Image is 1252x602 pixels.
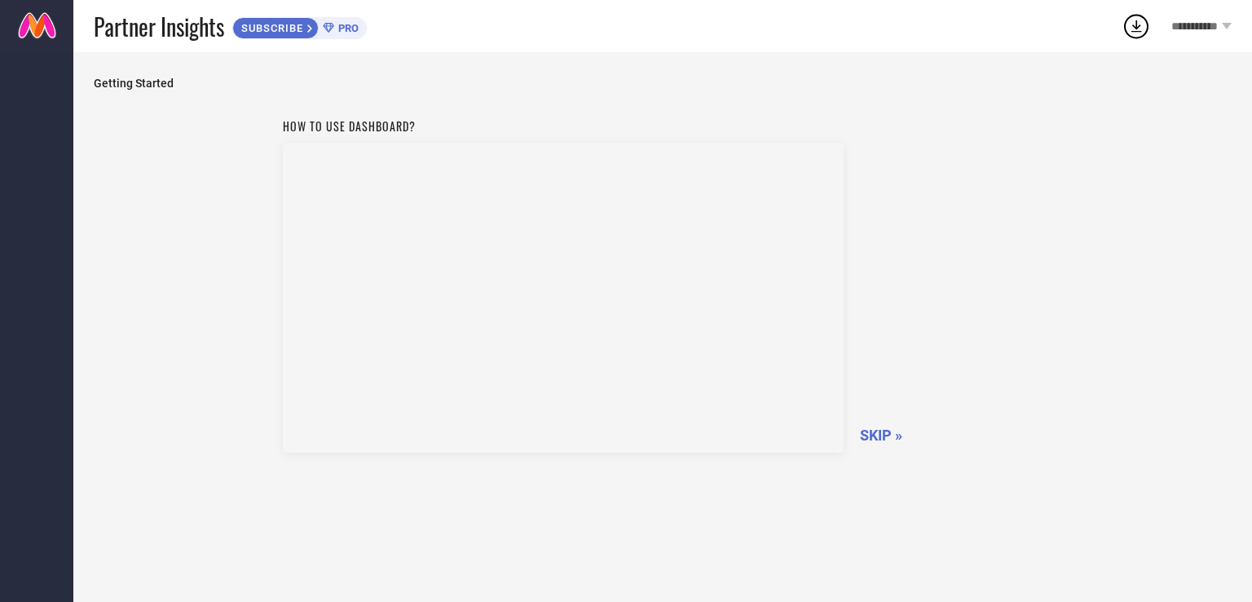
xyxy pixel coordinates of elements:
span: SUBSCRIBE [233,22,307,34]
span: Getting Started [94,77,1232,90]
a: SUBSCRIBEPRO [232,13,367,39]
span: PRO [334,22,359,34]
div: Open download list [1122,11,1151,41]
iframe: YouTube video player [283,143,844,453]
span: SKIP » [860,427,902,444]
span: Partner Insights [94,10,224,43]
h1: How to use dashboard? [283,117,844,135]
